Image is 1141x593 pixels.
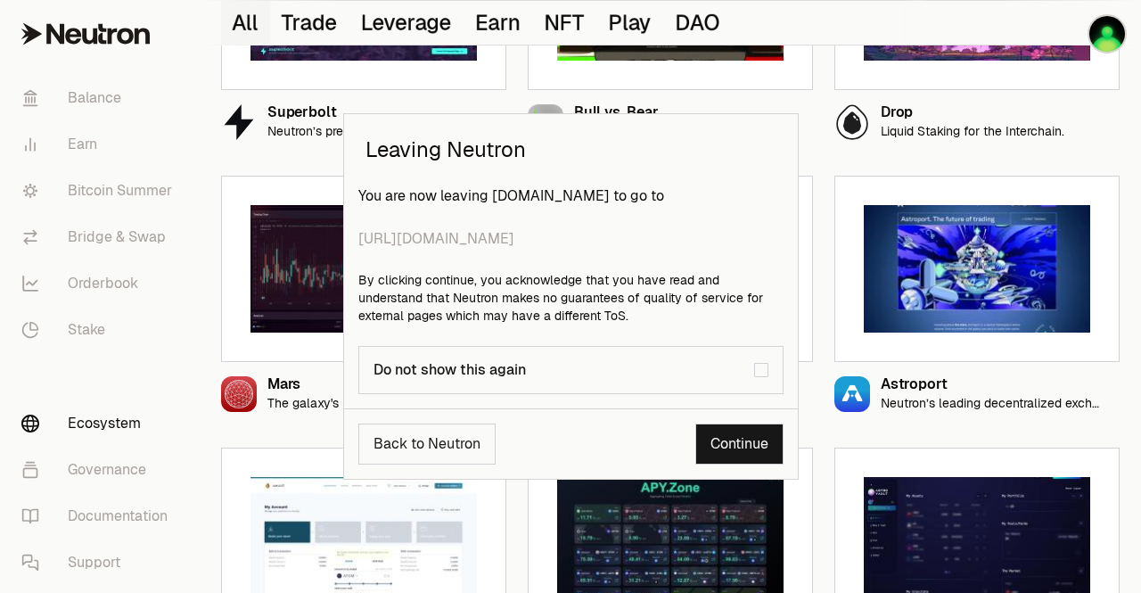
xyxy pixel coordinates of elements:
p: By clicking continue, you acknowledge that you have read and understand that Neutron makes no gua... [358,271,784,325]
div: Do not show this again [373,361,754,379]
button: Do not show this again [754,363,768,377]
a: Continue [695,424,784,465]
span: [URL][DOMAIN_NAME] [358,228,784,250]
button: Back to Neutron [358,424,496,465]
p: You are now leaving [DOMAIN_NAME] to go to [358,185,784,250]
h2: Leaving Neutron [344,114,798,185]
